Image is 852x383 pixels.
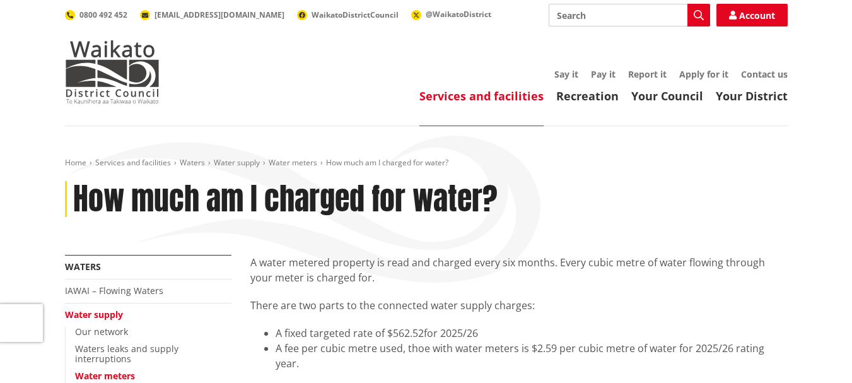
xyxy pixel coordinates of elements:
a: Waters [65,261,101,273]
a: Apply for it [679,68,728,80]
h1: How much am I charged for water? [73,181,498,218]
a: Water meters [269,157,317,168]
a: Home [65,157,86,168]
p: There are two parts to the connected water supply charges: [250,298,788,313]
a: Your District [716,88,788,103]
a: Account [716,4,788,27]
a: Services and facilities [419,88,544,103]
a: IAWAI – Flowing Waters [65,285,163,297]
a: 0800 492 452 [65,9,127,20]
a: WaikatoDistrictCouncil [297,9,399,20]
span: [EMAIL_ADDRESS][DOMAIN_NAME] [155,9,284,20]
span: WaikatoDistrictCouncil [312,9,399,20]
a: Report it [628,68,667,80]
span: A fixed targeted rate of $562.52 [276,326,424,340]
p: A water metered property is read and charged every six months. Every cubic metre of water flowing... [250,255,788,285]
img: Waikato District Council - Te Kaunihera aa Takiwaa o Waikato [65,40,160,103]
nav: breadcrumb [65,158,788,168]
span: for 2025/26 [424,326,478,340]
a: Your Council [631,88,703,103]
a: Waters [180,157,205,168]
span: @WaikatoDistrict [426,9,491,20]
a: [EMAIL_ADDRESS][DOMAIN_NAME] [140,9,284,20]
a: Our network [75,326,128,338]
a: Services and facilities [95,157,171,168]
a: Recreation [556,88,619,103]
a: Pay it [591,68,616,80]
a: @WaikatoDistrict [411,9,491,20]
a: Water supply [65,309,123,321]
li: A fee per cubic metre used, thoe with water meters is $2.59 per cubic metre of water for 2025/26 ... [276,341,788,371]
input: Search input [549,4,710,27]
a: Say it [554,68,578,80]
span: How much am I charged for water? [326,157,448,168]
a: Water supply [214,157,260,168]
span: 0800 492 452 [79,9,127,20]
a: Contact us [741,68,788,80]
a: Water meters [75,370,135,382]
a: Waters leaks and supply interruptions [75,343,178,365]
